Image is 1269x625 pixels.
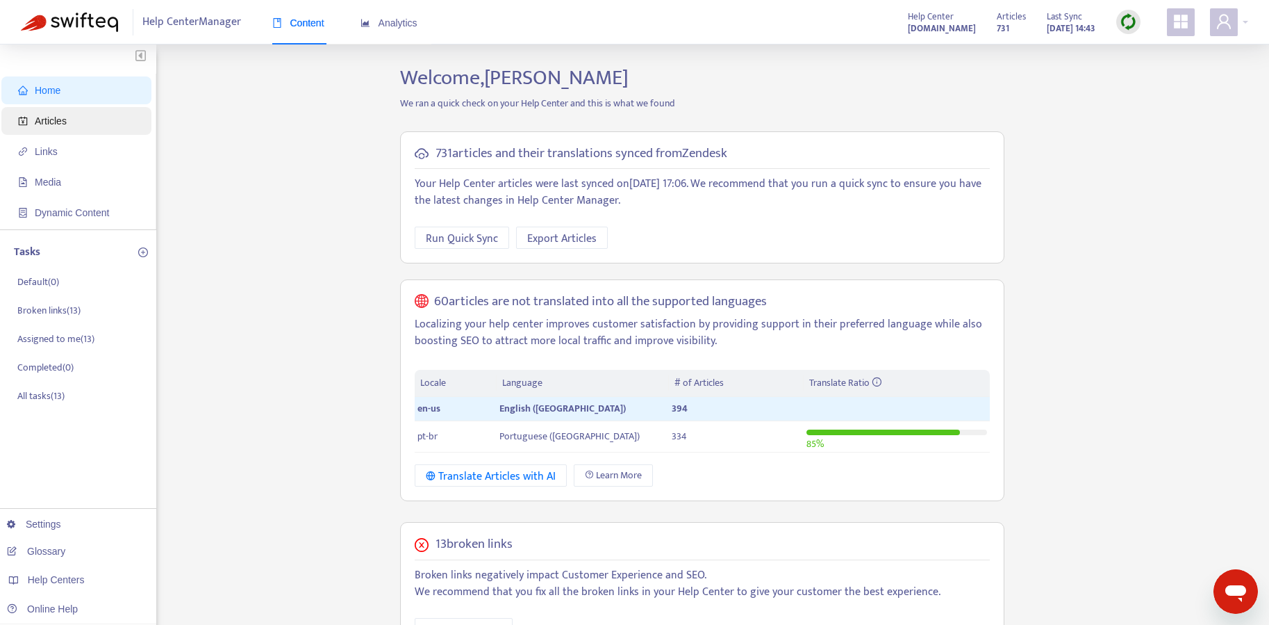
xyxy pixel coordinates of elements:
p: Your Help Center articles were last synced on [DATE] 17:06 . We recommend that you run a quick sy... [415,176,990,209]
p: Assigned to me ( 13 ) [17,332,94,346]
span: en-us [417,400,440,416]
h5: 731 articles and their translations synced from Zendesk [436,146,727,162]
p: Broken links ( 13 ) [17,303,81,318]
th: # of Articles [669,370,803,397]
p: We ran a quick check on your Help Center and this is what we found [390,96,1015,111]
div: Translate Ratio [809,375,984,391]
span: 85 % [806,436,824,452]
span: Analytics [360,17,417,29]
button: Translate Articles with AI [415,464,567,487]
span: Articles [35,115,67,127]
h5: 13 broken links [436,537,513,553]
span: area-chart [360,18,370,28]
span: Export Articles [527,230,597,247]
span: file-image [18,177,28,187]
span: Articles [997,9,1026,24]
th: Locale [415,370,497,397]
strong: 731 [997,21,1009,36]
a: Glossary [7,546,65,557]
img: Swifteq [21,13,118,32]
span: Welcome, [PERSON_NAME] [400,60,629,95]
a: [DOMAIN_NAME] [908,20,976,36]
a: Learn More [574,464,653,487]
span: Portuguese ([GEOGRAPHIC_DATA]) [499,428,640,444]
span: English ([GEOGRAPHIC_DATA]) [499,400,626,416]
p: Tasks [14,244,40,261]
p: Localizing your help center improves customer satisfaction by providing support in their preferre... [415,316,990,350]
p: Completed ( 0 ) [17,360,74,375]
p: Broken links negatively impact Customer Experience and SEO. We recommend that you fix all the bro... [415,567,990,601]
span: Media [35,177,61,188]
span: Help Center [908,9,954,24]
span: Run Quick Sync [426,230,498,247]
span: Links [35,146,58,157]
span: Help Center Manager [142,9,241,35]
span: Last Sync [1047,9,1082,24]
span: plus-circle [138,247,148,257]
span: 334 [672,428,687,444]
strong: [DATE] 14:43 [1047,21,1095,36]
span: Content [272,17,324,29]
span: appstore [1172,13,1189,30]
span: 394 [672,400,688,416]
button: Run Quick Sync [415,227,509,249]
span: home [18,86,28,95]
strong: [DOMAIN_NAME] [908,21,976,36]
span: Home [35,85,60,96]
a: Online Help [7,603,78,615]
span: pt-br [417,428,438,444]
span: Learn More [596,468,642,483]
p: Default ( 0 ) [17,275,59,289]
h5: 60 articles are not translated into all the supported languages [434,294,767,310]
span: close-circle [415,538,429,552]
span: link [18,147,28,156]
a: Settings [7,519,61,530]
span: Dynamic Content [35,207,109,218]
iframe: Button to launch messaging window [1213,569,1258,614]
span: user [1216,13,1232,30]
span: Help Centers [28,574,85,585]
span: cloud-sync [415,147,429,161]
span: global [415,294,429,310]
p: All tasks ( 13 ) [17,389,65,403]
th: Language [497,370,669,397]
img: sync.dc5367851b00ba804db3.png [1120,13,1137,31]
span: book [272,18,282,28]
span: container [18,208,28,218]
div: Translate Articles with AI [426,468,556,485]
button: Export Articles [516,227,608,249]
span: account-book [18,116,28,126]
